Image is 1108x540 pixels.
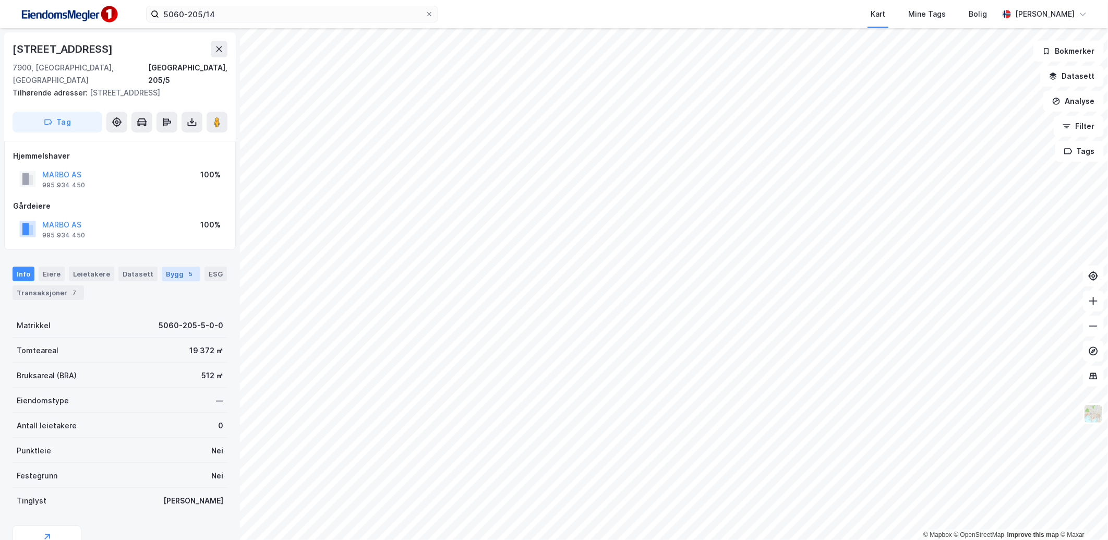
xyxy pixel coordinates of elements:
div: Info [13,267,34,281]
div: Gårdeiere [13,200,227,212]
div: Kontrollprogram for chat [1056,490,1108,540]
a: Mapbox [923,531,952,538]
div: Matrikkel [17,319,51,332]
div: Leietakere [69,267,114,281]
div: 0 [218,419,223,432]
span: Tilhørende adresser: [13,88,90,97]
div: Datasett [118,267,158,281]
button: Tag [13,112,102,133]
div: [GEOGRAPHIC_DATA], 205/5 [148,62,227,87]
button: Analyse [1043,91,1104,112]
div: Punktleie [17,445,51,457]
img: F4PB6Px+NJ5v8B7XTbfpPpyloAAAAASUVORK5CYII= [17,3,121,26]
button: Tags [1055,141,1104,162]
img: Z [1083,404,1103,424]
div: [STREET_ADDRESS] [13,87,219,99]
div: Antall leietakere [17,419,77,432]
a: OpenStreetMap [954,531,1005,538]
input: Søk på adresse, matrikkel, gårdeiere, leietakere eller personer [159,6,425,22]
div: Eiere [39,267,65,281]
div: 995 934 450 [42,231,85,239]
div: ESG [204,267,227,281]
div: 995 934 450 [42,181,85,189]
div: Bruksareal (BRA) [17,369,77,382]
div: Festegrunn [17,470,57,482]
div: Tomteareal [17,344,58,357]
iframe: Chat Widget [1056,490,1108,540]
div: Bolig [969,8,987,20]
button: Datasett [1040,66,1104,87]
div: Mine Tags [908,8,946,20]
div: [PERSON_NAME] [163,495,223,507]
div: Hjemmelshaver [13,150,227,162]
div: Nei [211,470,223,482]
div: 5 [186,269,196,279]
div: 100% [200,169,221,181]
div: 7 [69,287,80,298]
div: Transaksjoner [13,285,84,300]
div: 100% [200,219,221,231]
div: 5060-205-5-0-0 [159,319,223,332]
div: 19 372 ㎡ [189,344,223,357]
button: Filter [1054,116,1104,137]
div: — [216,394,223,407]
div: 512 ㎡ [201,369,223,382]
div: Eiendomstype [17,394,69,407]
div: 7900, [GEOGRAPHIC_DATA], [GEOGRAPHIC_DATA] [13,62,148,87]
div: [STREET_ADDRESS] [13,41,115,57]
div: Nei [211,445,223,457]
div: [PERSON_NAME] [1015,8,1075,20]
div: Bygg [162,267,200,281]
div: Kart [871,8,885,20]
div: Tinglyst [17,495,46,507]
button: Bokmerker [1033,41,1104,62]
a: Improve this map [1007,531,1059,538]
